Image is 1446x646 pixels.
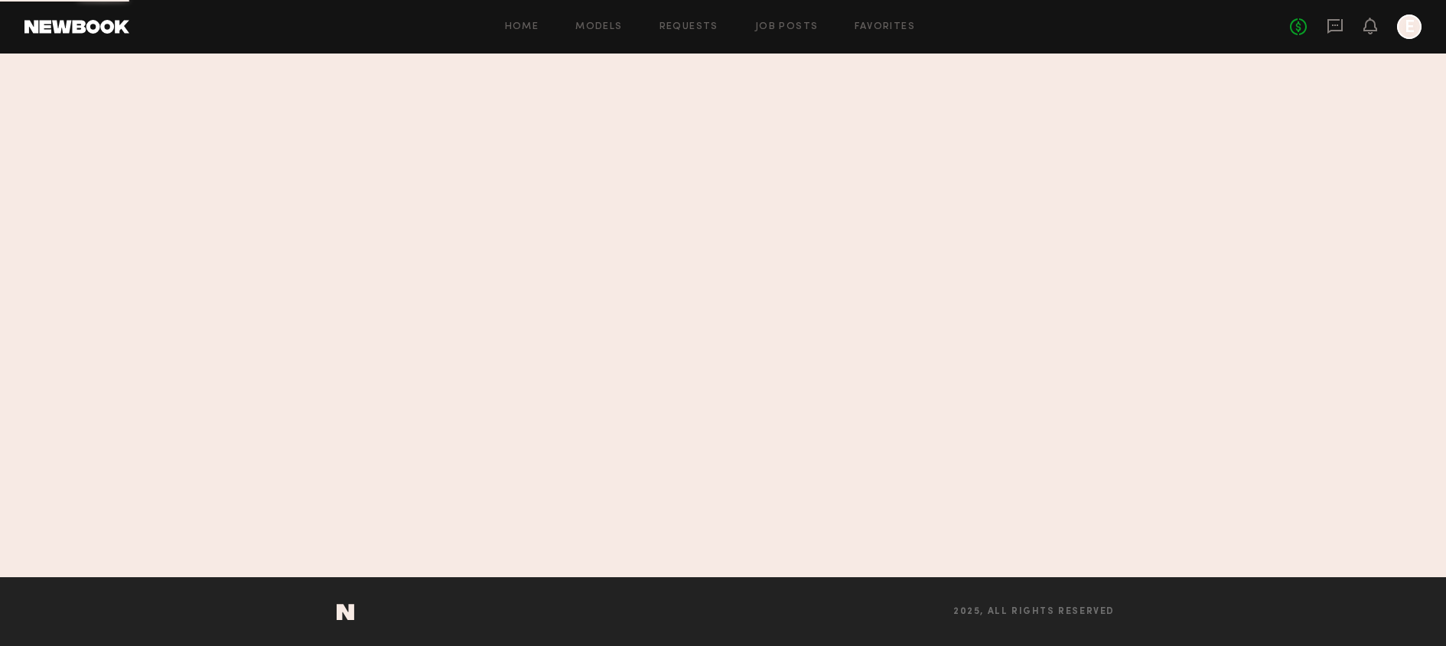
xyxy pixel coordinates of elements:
[505,22,539,32] a: Home
[755,22,819,32] a: Job Posts
[575,22,622,32] a: Models
[953,607,1115,617] span: 2025, all rights reserved
[855,22,915,32] a: Favorites
[659,22,718,32] a: Requests
[1397,15,1422,39] a: E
